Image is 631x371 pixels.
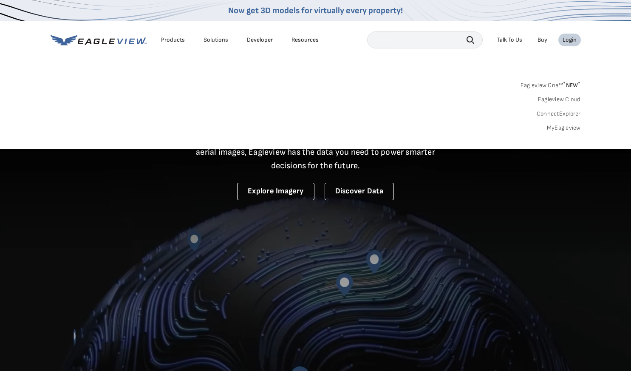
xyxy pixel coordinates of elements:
[521,79,581,89] a: Eagleview One™*NEW*
[547,124,581,132] a: MyEagleview
[563,36,577,44] div: Login
[186,132,446,173] p: A new era starts here. Built on more than 3.5 billion high-resolution aerial images, Eagleview ha...
[291,36,319,44] div: Resources
[538,36,547,44] a: Buy
[325,183,394,200] a: Discover Data
[537,110,581,118] a: ConnectExplorer
[237,183,314,200] a: Explore Imagery
[367,31,483,48] input: Search
[228,6,403,16] a: Now get 3D models for virtually every property!
[161,36,185,44] div: Products
[247,36,273,44] a: Developer
[204,36,228,44] div: Solutions
[563,82,580,89] span: NEW
[538,96,581,103] a: Eagleview Cloud
[497,36,522,44] div: Talk To Us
